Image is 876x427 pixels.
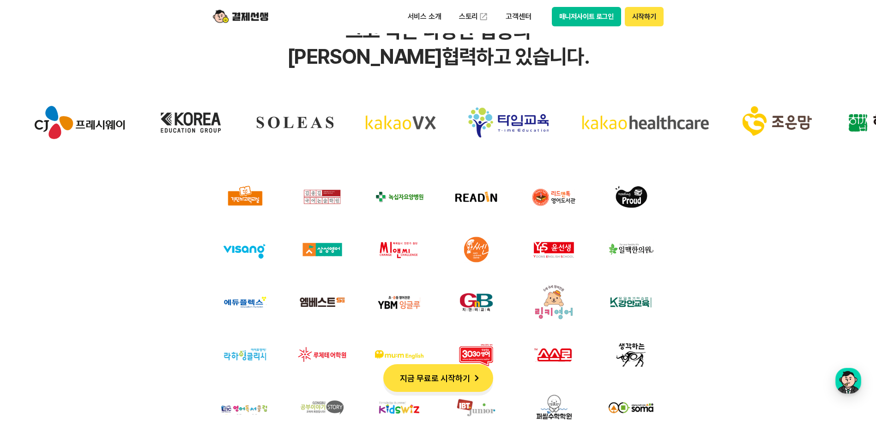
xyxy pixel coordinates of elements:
[61,293,119,316] a: 대화
[289,228,355,271] img: 파트너사 이미지
[521,228,587,271] img: 파트너사 이미지
[212,228,278,271] img: 파트너사 이미지
[254,99,330,146] img: soleas
[521,175,587,219] img: 파트너사 이미지
[470,372,483,384] img: 화살표 아이콘
[499,8,538,25] p: 고객센터
[31,99,121,146] img: cj프레시웨이
[213,8,268,25] img: logo
[578,99,707,146] img: 카카오헬스케어
[552,7,622,26] button: 매니저사이트 로그인
[154,99,221,146] img: korea education group
[598,175,664,219] img: 파트너사 이미지
[521,281,587,324] img: 파트너사 이미지
[289,333,355,377] img: 파트너사 이미지
[521,333,587,377] img: 파트너사 이미지
[443,175,509,219] img: 파트너사 이미지
[366,281,432,324] img: 파트너사 이미지
[289,175,355,219] img: 파트너사 이미지
[366,228,432,271] img: 파트너사 이미지
[625,7,663,26] button: 시작하기
[18,18,858,70] h2: 크고 작은 다양한 업종의 [PERSON_NAME] 협력하고 있습니다.
[212,333,278,377] img: 파트너사 이미지
[289,281,355,324] img: 파트너사 이미지
[443,333,509,377] img: 파트너사 이미지
[143,307,154,314] span: 설정
[598,333,664,377] img: 파트너사 이미지
[366,333,432,377] img: 파트너사 이미지
[212,281,278,324] img: 파트너사 이미지
[598,228,664,271] img: 파트너사 이미지
[453,7,495,26] a: 스토리
[212,175,278,219] img: 파트너사 이미지
[119,293,177,316] a: 설정
[443,281,509,324] img: 파트너사 이미지
[29,307,35,314] span: 홈
[739,99,811,146] img: 조은맘
[383,364,493,392] button: 지금 무료로 시작하기
[598,281,664,324] img: 파트너사 이미지
[366,175,432,219] img: 파트너사 이미지
[401,8,448,25] p: 서비스 소개
[443,228,509,271] img: 파트너사 이미지
[362,99,433,146] img: 카카오VX
[465,99,545,146] img: 타임교육
[479,12,488,21] img: 외부 도메인 오픈
[85,307,96,315] span: 대화
[3,293,61,316] a: 홈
